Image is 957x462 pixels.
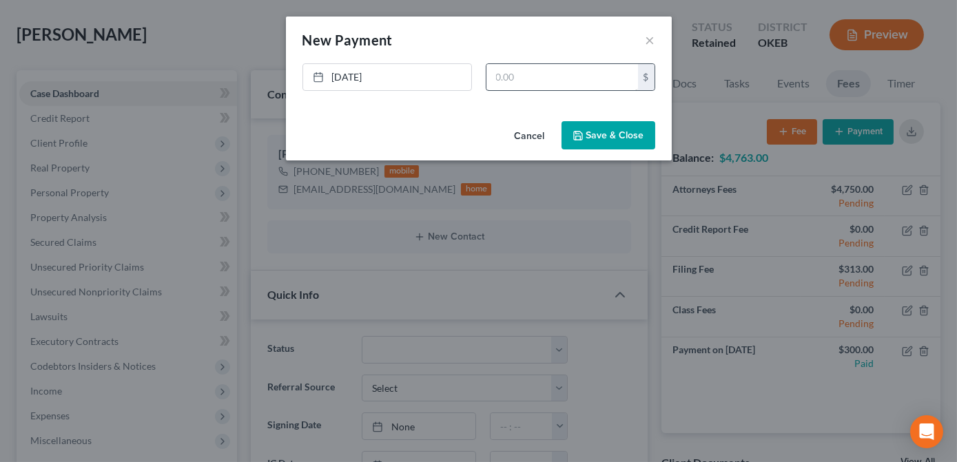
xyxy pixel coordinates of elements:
[638,64,655,90] div: $
[303,64,471,90] a: [DATE]
[910,415,943,448] div: Open Intercom Messenger
[646,32,655,48] button: ×
[302,32,393,48] span: New Payment
[504,123,556,150] button: Cancel
[562,121,655,150] button: Save & Close
[486,64,638,90] input: 0.00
